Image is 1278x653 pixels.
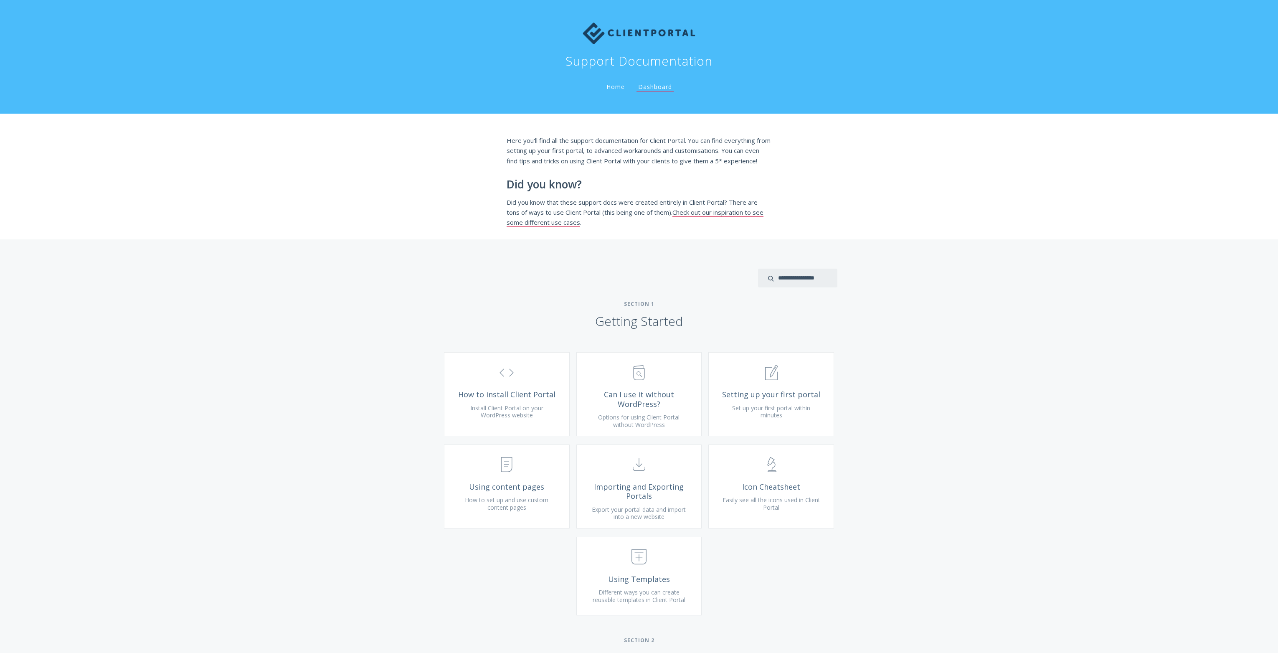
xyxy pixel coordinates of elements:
span: Set up your first portal within minutes [732,404,810,419]
span: Install Client Portal on your WordPress website [470,404,543,419]
a: Dashboard [636,83,674,92]
span: How to set up and use custom content pages [465,496,548,511]
span: How to install Client Portal [457,390,557,399]
span: Options for using Client Portal without WordPress [598,413,680,429]
a: Setting up your first portal Set up your first portal within minutes [708,352,834,436]
span: Different ways you can create reusable templates in Client Portal [593,588,685,604]
span: Easily see all the icons used in Client Portal [723,496,820,511]
span: Icon Cheatsheet [721,482,821,492]
a: Using Templates Different ways you can create reusable templates in Client Portal [576,537,702,615]
span: Can I use it without WordPress? [589,390,689,409]
span: Export your portal data and import into a new website [592,506,686,521]
p: Did you know that these support docs were created entirely in Client Portal? There are tons of wa... [507,197,771,228]
a: Icon Cheatsheet Easily see all the icons used in Client Portal [708,445,834,528]
a: Home [605,83,626,91]
span: Using Templates [589,574,689,584]
span: Using content pages [457,482,557,492]
a: Using content pages How to set up and use custom content pages [444,445,570,528]
h1: Support Documentation [565,53,713,69]
span: Importing and Exporting Portals [589,482,689,501]
h2: Did you know? [507,178,771,191]
a: How to install Client Portal Install Client Portal on your WordPress website [444,352,570,436]
a: Can I use it without WordPress? Options for using Client Portal without WordPress [576,352,702,436]
p: Here you'll find all the support documentation for Client Portal. You can find everything from se... [507,135,771,166]
a: Importing and Exporting Portals Export your portal data and import into a new website [576,445,702,528]
input: search input [758,269,837,287]
span: Setting up your first portal [721,390,821,399]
